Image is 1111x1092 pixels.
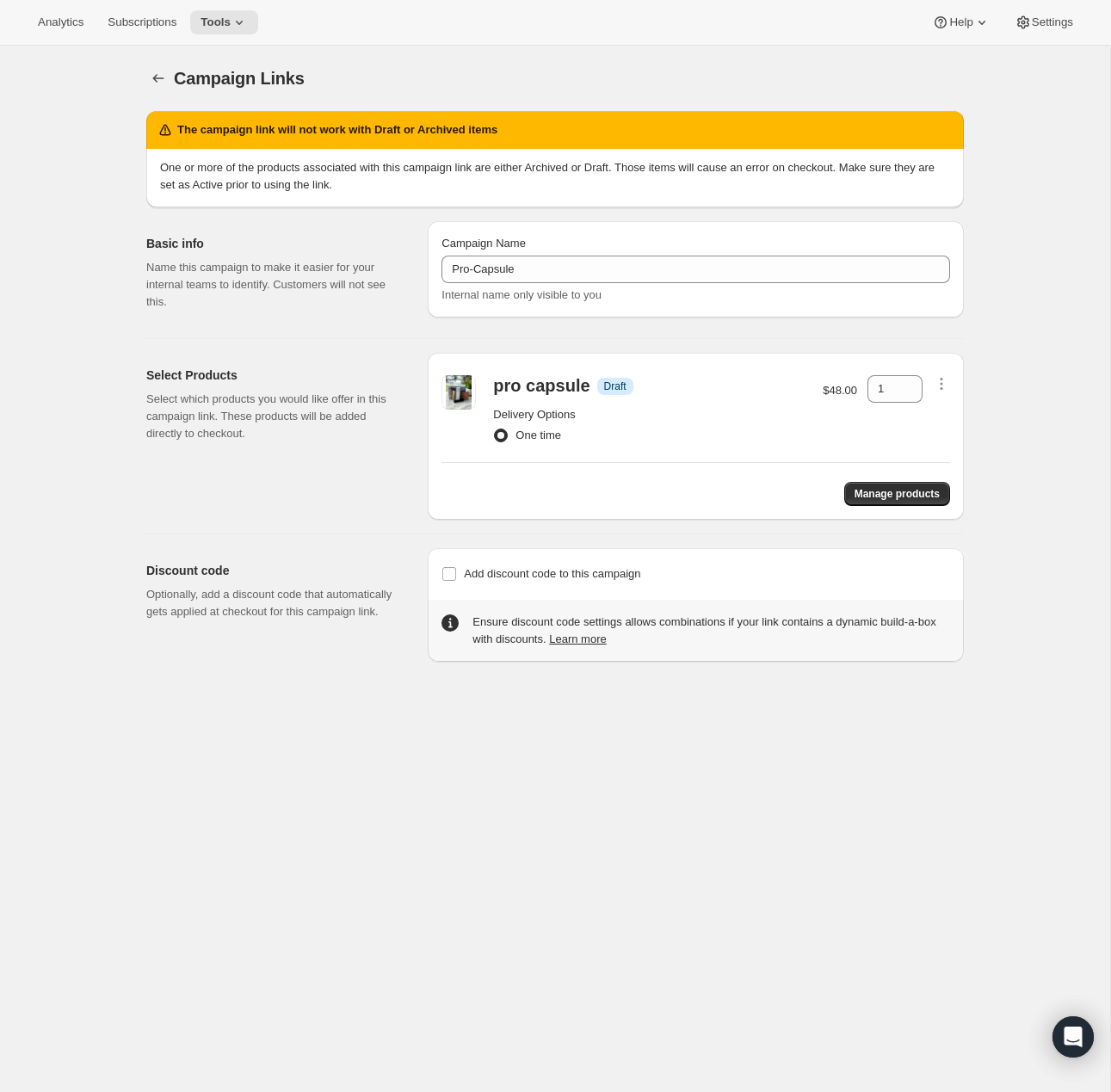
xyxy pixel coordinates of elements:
span: Add discount code to this campaign [464,567,640,580]
h2: Discount code [146,562,400,579]
p: Optionally, add a discount code that automatically gets applied at checkout for this campaign link. [146,586,400,620]
span: Analytics [38,15,83,29]
a: Learn more [549,632,606,645]
h2: Basic info [146,235,400,252]
div: Open Intercom Messenger [1052,1016,1094,1058]
span: Subscriptions [108,15,176,29]
span: Tools [201,15,231,29]
span: Campaign Links [174,69,305,88]
span: Draft [604,379,626,393]
h2: The campaign link will not work with Draft or Archived items [177,121,497,139]
div: Ensure discount code settings allows combinations if your link contains a dynamic build-a-box wit... [472,614,950,648]
button: Manage products [844,482,950,506]
div: pro capsule [493,375,589,396]
p: $48.00 [823,382,857,399]
span: Campaign Name [441,237,526,250]
p: One or more of the products associated with this campaign link are either Archived or Draft. Thos... [160,159,950,194]
span: Help [949,15,972,29]
button: Tools [190,10,258,34]
button: Subscriptions [97,10,187,34]
h2: Select Products [146,367,400,384]
span: Manage products [855,487,940,501]
p: Name this campaign to make it easier for your internal teams to identify. Customers will not see ... [146,259,400,311]
button: Help [922,10,1000,34]
button: Settings [1004,10,1083,34]
span: Settings [1032,15,1073,29]
h2: Delivery Options [493,406,805,423]
span: One time [515,429,561,441]
span: Internal name only visible to you [441,288,602,301]
input: Example: Seasonal campaign [441,256,950,283]
button: Analytics [28,10,94,34]
p: Select which products you would like offer in this campaign link. These products will be added di... [146,391,400,442]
